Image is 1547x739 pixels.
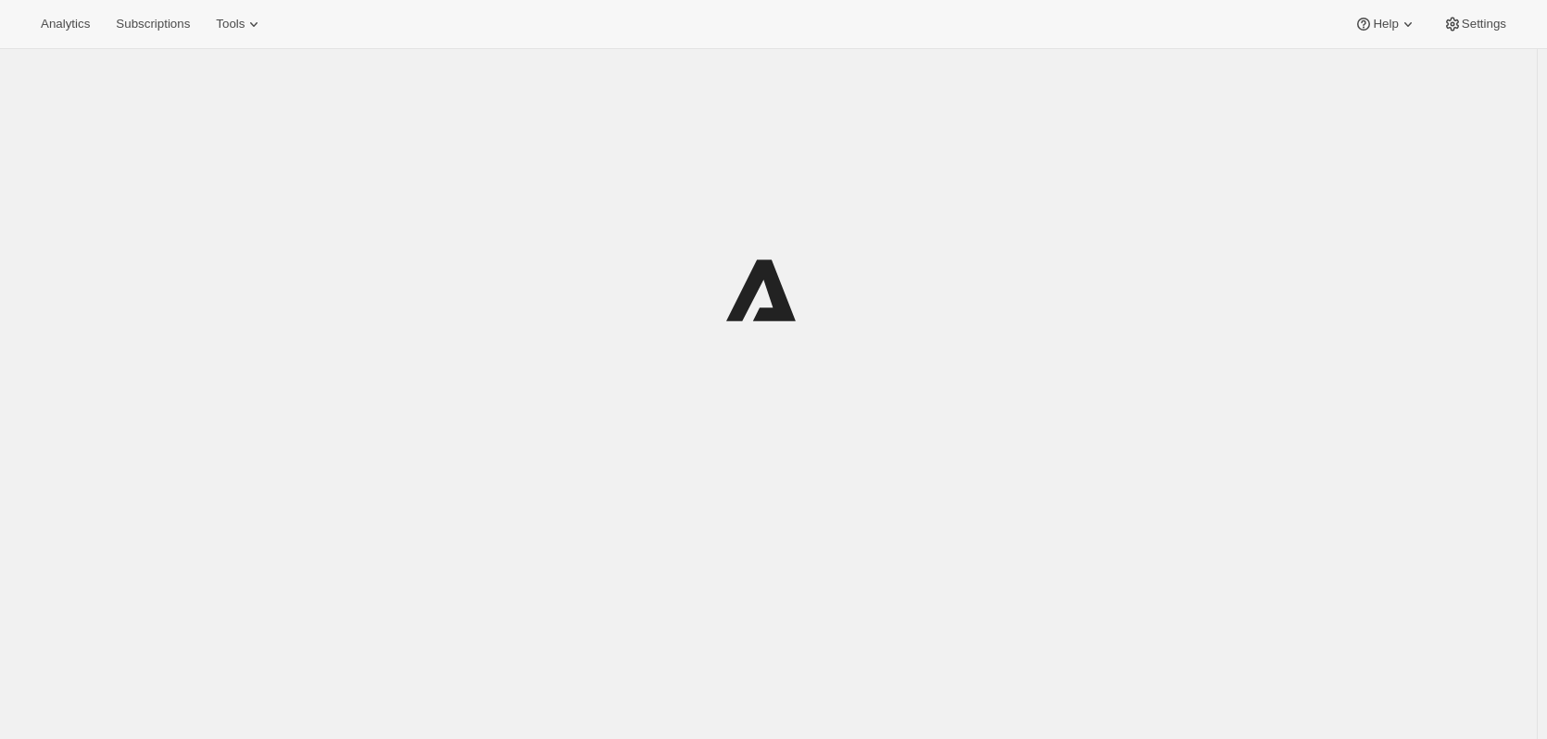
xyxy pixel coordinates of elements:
[216,17,245,31] span: Tools
[1373,17,1398,31] span: Help
[30,11,101,37] button: Analytics
[105,11,201,37] button: Subscriptions
[205,11,274,37] button: Tools
[1343,11,1428,37] button: Help
[1462,17,1506,31] span: Settings
[41,17,90,31] span: Analytics
[1432,11,1517,37] button: Settings
[116,17,190,31] span: Subscriptions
